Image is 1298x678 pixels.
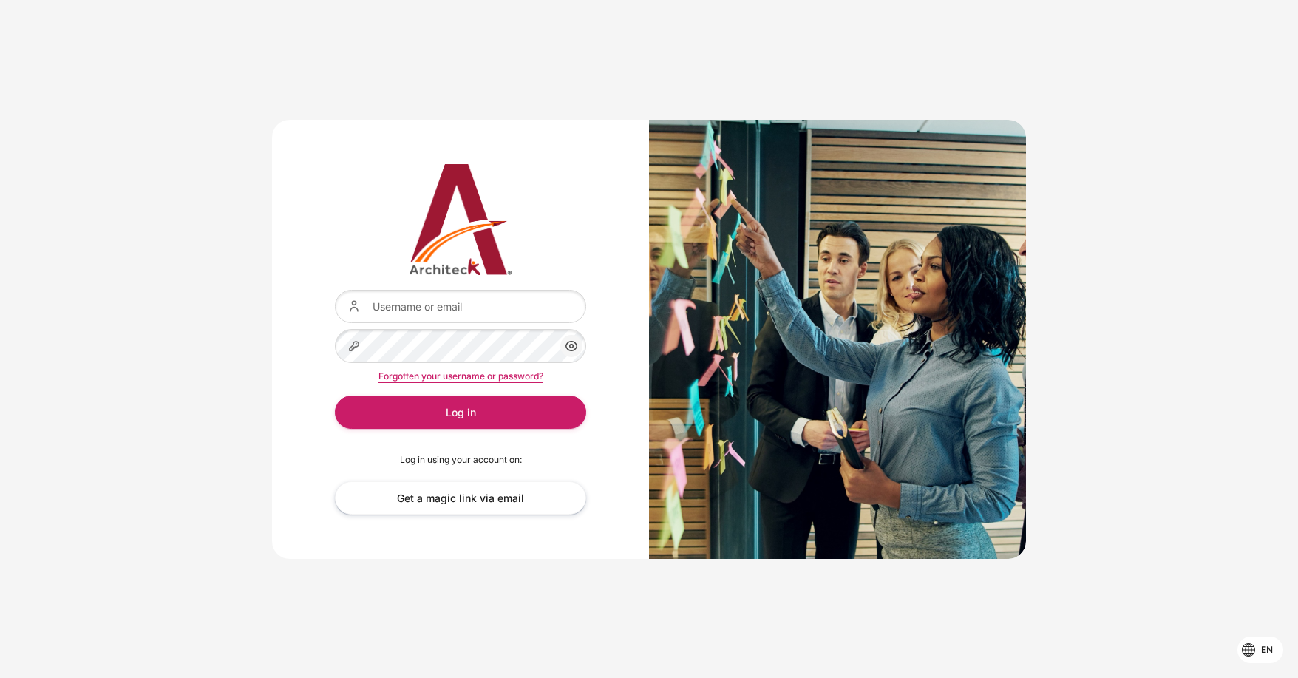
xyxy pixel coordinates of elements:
input: Username or email [335,290,586,323]
a: Get a magic link via email [335,481,586,515]
img: Architeck 12 [335,164,586,275]
button: Languages [1237,637,1283,663]
p: Log in using your account on: [335,453,586,467]
a: Forgotten your username or password? [378,370,543,382]
a: Architeck 12 Architeck 12 [335,164,586,275]
button: Log in [335,396,586,429]
span: en [1261,643,1273,657]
